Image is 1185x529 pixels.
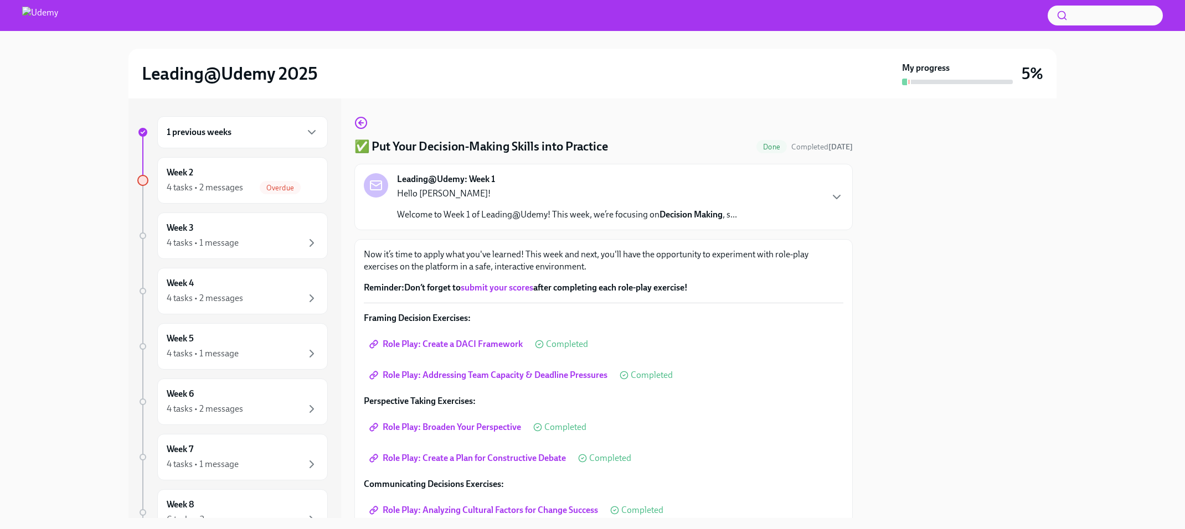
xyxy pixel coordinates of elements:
[142,63,318,85] h2: Leading@Udemy 2025
[791,142,853,152] span: Completed
[372,339,523,350] span: Role Play: Create a DACI Framework
[364,447,574,469] a: Role Play: Create a Plan for Constructive Debate
[167,388,194,400] h6: Week 6
[1022,64,1043,84] h3: 5%
[791,142,853,152] span: September 27th, 2025 09:07
[621,506,663,515] span: Completed
[364,416,529,438] a: Role Play: Broaden Your Perspective
[364,313,471,323] strong: Framing Decision Exercises:
[397,173,495,185] strong: Leading@Udemy: Week 1
[137,323,328,370] a: Week 54 tasks • 1 message
[167,499,194,511] h6: Week 8
[546,340,588,349] span: Completed
[137,268,328,314] a: Week 44 tasks • 2 messages
[461,282,533,293] a: submit your scores
[364,499,606,521] a: Role Play: Analyzing Cultural Factors for Change Success
[167,181,243,194] div: 4 tasks • 2 messages
[364,282,404,293] strong: Reminder:
[902,62,950,74] strong: My progress
[137,212,328,259] a: Week 34 tasks • 1 message
[397,188,737,200] p: Hello [PERSON_NAME]!
[22,7,58,24] img: Udemy
[631,371,673,380] span: Completed
[167,292,243,304] div: 4 tasks • 2 messages
[167,348,239,360] div: 4 tasks • 1 message
[354,138,608,155] h4: ✅ Put Your Decision-Making Skills into Practice
[167,458,239,470] div: 4 tasks • 1 message
[167,333,194,345] h6: Week 5
[397,209,737,221] p: Welcome to Week 1 of Leading@Udemy! This week, we’re focusing on , s...
[167,277,194,289] h6: Week 4
[137,157,328,204] a: Week 24 tasks • 2 messagesOverdue
[372,505,598,516] span: Role Play: Analyzing Cultural Factors for Change Success
[167,126,231,138] h6: 1 previous weeks
[372,453,566,464] span: Role Play: Create a Plan for Constructive Debate
[544,423,586,432] span: Completed
[372,422,521,433] span: Role Play: Broaden Your Perspective
[828,142,853,152] strong: [DATE]
[756,143,787,151] span: Done
[167,443,193,455] h6: Week 7
[364,282,688,293] strong: Don’t forget to after completing each role-play exercise!
[167,167,193,179] h6: Week 2
[660,209,723,220] strong: Decision Making
[167,237,239,249] div: 4 tasks • 1 message
[364,396,476,406] strong: Perspective Taking Exercises:
[364,364,615,386] a: Role Play: Addressing Team Capacity & Deadline Pressures
[372,370,607,381] span: Role Play: Addressing Team Capacity & Deadline Pressures
[157,116,328,148] div: 1 previous weeks
[364,248,843,273] p: Now it’s time to apply what you've learned! This week and next, you'll have the opportunity to ex...
[167,514,244,526] div: 6 tasks • 2 messages
[137,434,328,480] a: Week 74 tasks • 1 message
[260,184,301,192] span: Overdue
[167,222,194,234] h6: Week 3
[364,333,530,355] a: Role Play: Create a DACI Framework
[589,454,631,463] span: Completed
[364,479,504,489] strong: Communicating Decisions Exercises:
[137,378,328,425] a: Week 64 tasks • 2 messages
[167,403,243,415] div: 4 tasks • 2 messages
